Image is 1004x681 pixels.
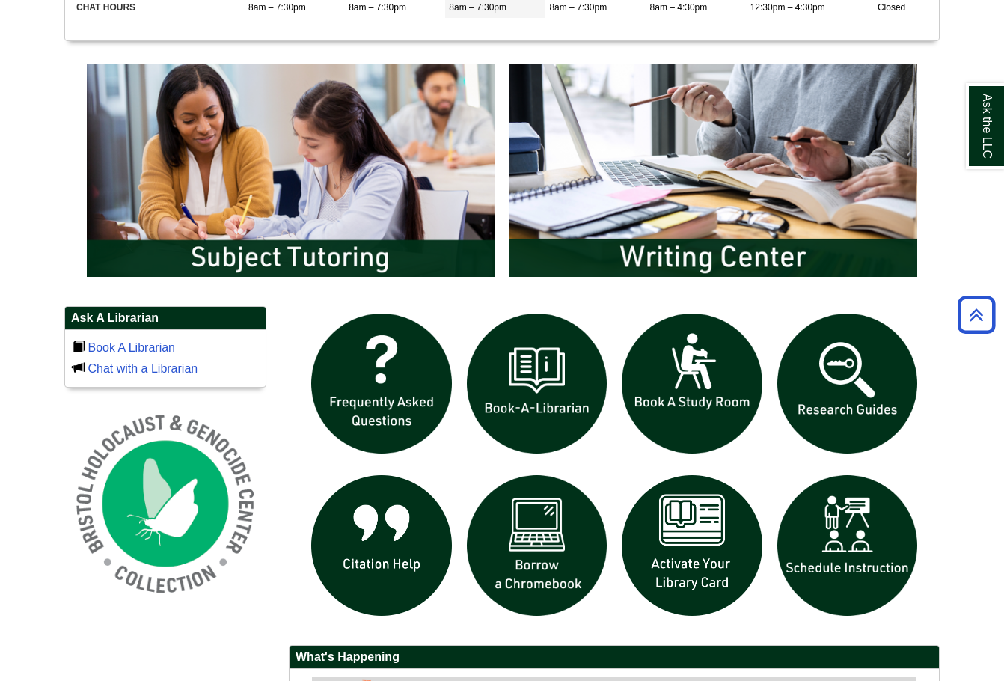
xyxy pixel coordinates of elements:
span: 8am – 4:30pm [650,2,708,13]
div: slideshow [304,306,925,630]
h2: Ask A Librarian [65,307,266,330]
span: Closed [878,2,905,13]
span: 8am – 7:30pm [549,2,607,13]
img: frequently asked questions [304,306,459,462]
span: 8am – 7:30pm [248,2,306,13]
img: Subject Tutoring Information [79,56,502,284]
img: activate Library Card icon links to form to activate student ID into library card [614,468,770,623]
img: Book a Librarian icon links to book a librarian web page [459,306,615,462]
img: Research Guides icon links to research guides web page [770,306,925,462]
span: 8am – 7:30pm [349,2,406,13]
a: Chat with a Librarian [88,362,198,375]
h2: What's Happening [290,646,939,669]
span: 8am – 7:30pm [449,2,506,13]
a: Back to Top [952,305,1000,325]
a: Book A Librarian [88,341,175,354]
span: 12:30pm – 4:30pm [750,2,825,13]
div: slideshow [79,56,925,290]
img: Borrow a chromebook icon links to the borrow a chromebook web page [459,468,615,623]
img: For faculty. Schedule Library Instruction icon links to form. [770,468,925,623]
img: Writing Center Information [502,56,925,284]
img: Holocaust and Genocide Collection [64,403,266,605]
img: citation help icon links to citation help guide page [304,468,459,623]
img: book a study room icon links to book a study room web page [614,306,770,462]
